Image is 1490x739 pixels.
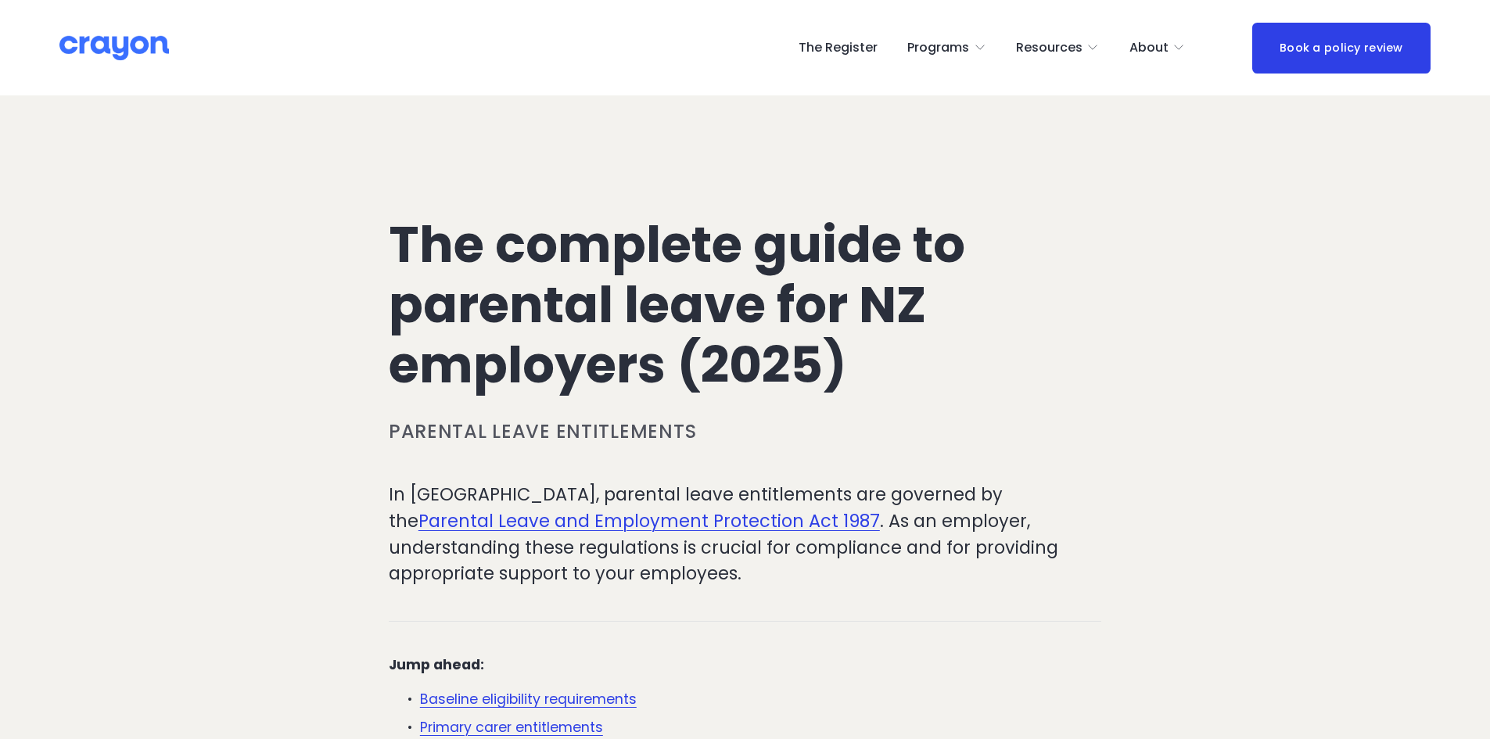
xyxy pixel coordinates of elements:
a: folder dropdown [1016,35,1100,60]
strong: Jump ahead: [389,655,484,674]
img: Crayon [59,34,169,62]
a: folder dropdown [1129,35,1186,60]
span: Programs [907,37,969,59]
a: folder dropdown [907,35,986,60]
a: Baseline eligibility requirements [420,690,637,709]
a: Parental leave entitlements [389,418,696,444]
a: Book a policy review [1252,23,1431,74]
span: About [1129,37,1169,59]
a: Parental Leave and Employment Protection Act 1987 [418,508,880,533]
p: In [GEOGRAPHIC_DATA], parental leave entitlements are governed by the . As an employer, understan... [389,482,1101,587]
span: Resources [1016,37,1082,59]
a: Primary carer entitlements [420,718,603,737]
a: The Register [799,35,878,60]
h1: The complete guide to parental leave for NZ employers (2025) [389,215,1101,395]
